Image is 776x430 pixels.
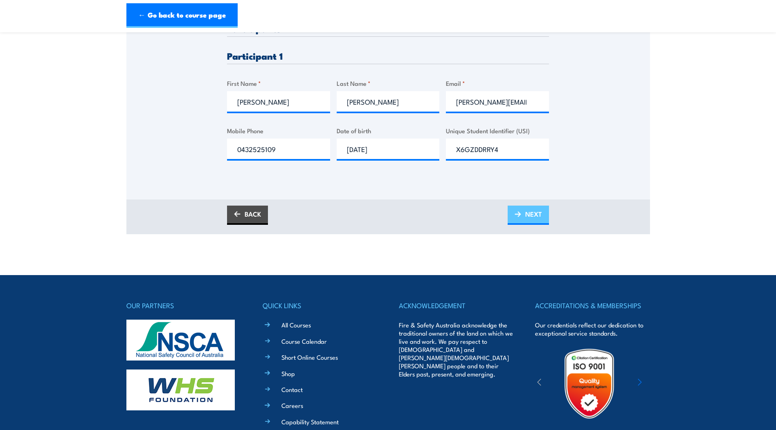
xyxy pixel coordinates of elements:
a: All Courses [281,320,311,329]
h3: Participant 1 [227,51,549,60]
a: Short Online Courses [281,353,338,361]
h4: ACCREDITATIONS & MEMBERSHIPS [535,300,650,311]
a: Shop [281,369,295,378]
a: Capability Statement [281,417,339,426]
a: NEXT [508,206,549,225]
label: Unique Student Identifier (USI) [446,126,549,135]
label: Mobile Phone [227,126,330,135]
label: Email [446,78,549,88]
h4: QUICK LINKS [263,300,377,311]
span: NEXT [525,203,542,225]
p: Fire & Safety Australia acknowledge the traditional owners of the land on which we live and work.... [399,321,513,378]
img: whs-logo-footer [126,370,235,410]
a: Careers [281,401,303,410]
label: Last Name [337,78,440,88]
img: nsca-logo-footer [126,320,235,361]
h4: OUR PARTNERS [126,300,241,311]
label: First Name [227,78,330,88]
a: Contact [281,385,303,394]
a: ← Go back to course page [126,3,238,28]
label: Date of birth [337,126,440,135]
p: Our credentials reflect our dedication to exceptional service standards. [535,321,650,337]
a: Course Calendar [281,337,327,345]
h3: Participants [227,24,549,33]
h4: ACKNOWLEDGEMENT [399,300,513,311]
img: ewpa-logo [625,370,697,398]
a: BACK [227,206,268,225]
img: Untitled design (19) [553,348,625,419]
